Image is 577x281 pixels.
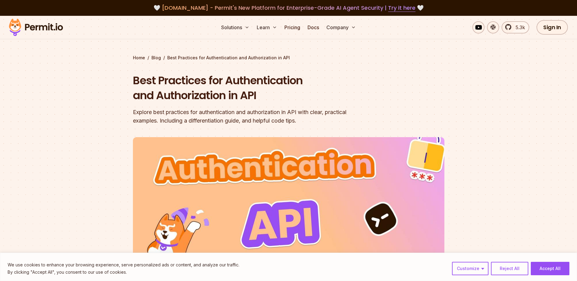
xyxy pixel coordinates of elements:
button: Solutions [219,21,252,33]
a: Docs [305,21,322,33]
button: Customize [452,262,488,275]
button: Company [324,21,358,33]
a: Home [133,55,145,61]
a: Blog [151,55,161,61]
a: Pricing [282,21,303,33]
a: Sign In [537,20,568,35]
div: Explore best practices for authentication and authorization in API with clear, practical examples... [133,108,367,125]
button: Learn [254,21,280,33]
span: 5.3k [512,24,525,31]
button: Accept All [531,262,569,275]
div: / / [133,55,444,61]
p: We use cookies to enhance your browsing experience, serve personalized ads or content, and analyz... [8,261,239,269]
a: 5.3k [502,21,529,33]
img: Permit logo [6,17,66,38]
span: [DOMAIN_NAME] - Permit's New Platform for Enterprise-Grade AI Agent Security | [162,4,415,12]
button: Reject All [491,262,528,275]
a: Try it here [388,4,415,12]
div: 🤍 🤍 [15,4,562,12]
p: By clicking "Accept All", you consent to our use of cookies. [8,269,239,276]
h1: Best Practices for Authentication and Authorization in API [133,73,367,103]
